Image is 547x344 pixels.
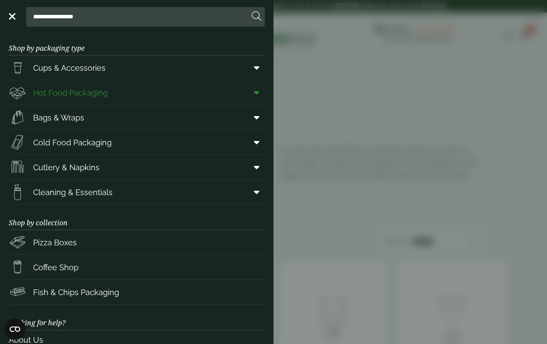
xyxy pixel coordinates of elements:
span: Cups & Accessories [33,62,106,74]
h3: Shop by packaging type [9,30,265,55]
a: Cleaning & Essentials [9,180,265,204]
img: Pizza_boxes.svg [9,234,26,251]
span: Pizza Boxes [33,237,77,248]
a: Hot Food Packaging [9,80,265,105]
img: Cutlery.svg [9,158,26,176]
a: Cold Food Packaging [9,130,265,155]
span: Cutlery & Napkins [33,162,99,173]
h3: Shop by collection [9,205,265,230]
img: PintNhalf_cup.svg [9,59,26,76]
img: Paper_carriers.svg [9,109,26,126]
a: Bags & Wraps [9,105,265,130]
button: Open CMP widget [4,319,25,340]
a: Pizza Boxes [9,230,265,255]
img: Sandwich_box.svg [9,134,26,151]
a: Cups & Accessories [9,55,265,80]
span: Hot Food Packaging [33,87,108,99]
a: Fish & Chips Packaging [9,280,265,304]
a: Cutlery & Napkins [9,155,265,179]
img: Deli_box.svg [9,84,26,101]
img: open-wipe.svg [9,183,26,201]
span: Fish & Chips Packaging [33,286,119,298]
span: Bags & Wraps [33,112,84,124]
span: Coffee Shop [33,261,79,273]
img: FishNchip_box.svg [9,283,26,301]
h3: Looking for help? [9,305,265,330]
a: Coffee Shop [9,255,265,279]
span: Cleaning & Essentials [33,186,113,198]
img: HotDrink_paperCup.svg [9,258,26,276]
span: Cold Food Packaging [33,137,112,148]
